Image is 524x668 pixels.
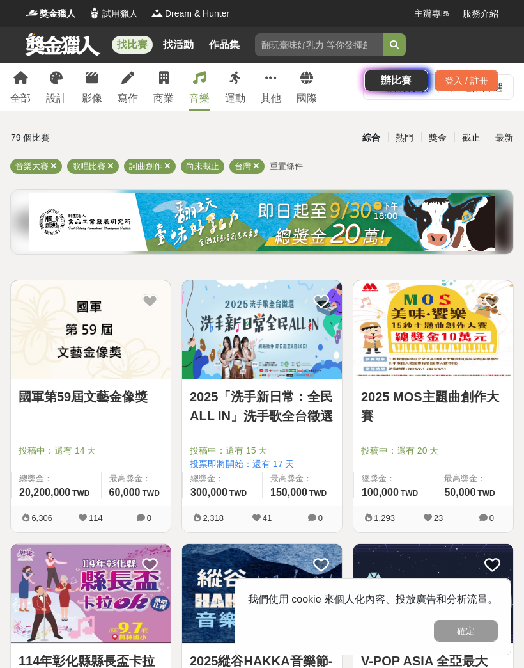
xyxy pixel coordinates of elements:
span: 300,000 [190,487,227,498]
div: 其他 [261,91,281,106]
span: 41 [263,513,272,523]
div: 最新 [488,127,521,149]
button: 確定 [434,620,498,642]
img: Logo [26,6,38,19]
span: TWD [401,489,418,498]
img: Cover Image [353,544,513,642]
div: 運動 [225,91,245,106]
span: 20,200,000 [19,487,70,498]
span: 150,000 [270,487,307,498]
span: 0 [147,513,151,523]
span: 我們使用 cookie 來個人化內容、投放廣告和分析流量。 [248,594,498,605]
span: 100,000 [362,487,399,498]
span: 投票即將開始：還有 17 天 [190,457,334,471]
a: Logo試用獵人 [88,7,138,20]
span: 0 [489,513,494,523]
img: Logo [151,6,164,19]
div: 國際 [297,91,317,106]
span: 獎金獵人 [40,7,75,20]
span: 投稿中：還有 15 天 [190,444,334,457]
div: 獎金 [421,127,454,149]
a: Cover Image [11,544,171,643]
div: 寫作 [118,91,138,106]
a: 服務介紹 [463,7,498,20]
span: 試用獵人 [102,7,138,20]
div: 79 個比賽 [11,127,178,149]
div: 綜合 [355,127,388,149]
a: 作品集 [204,36,245,54]
img: Logo [88,6,101,19]
div: 影像 [82,91,102,106]
a: 2025 MOS主題曲創作大賽 [361,387,505,425]
img: Cover Image [353,280,513,379]
span: 尚未截止 [186,161,219,171]
span: 50,000 [444,487,475,498]
span: 台灣 [235,161,251,171]
span: 投稿中：還有 14 天 [19,444,163,457]
a: 主辦專區 [414,7,450,20]
span: 歌唱比賽 [72,161,105,171]
a: 2025「洗手新日常：全民 ALL IN」洗手歌全台徵選 [190,387,334,425]
a: 找活動 [158,36,199,54]
span: TWD [309,489,327,498]
span: 重置條件 [270,161,303,171]
div: 音樂 [189,91,210,106]
span: 最高獎金： [109,472,163,485]
span: TWD [72,489,89,498]
a: Cover Image [182,544,342,643]
span: 總獎金： [190,472,254,485]
a: 國軍第59屆文藝金像獎 [19,387,163,406]
span: TWD [143,489,160,498]
a: LogoDream & Hunter [151,7,229,20]
span: 114 [89,513,103,523]
input: 翻玩臺味好乳力 等你發揮創意！ [255,33,383,56]
span: 總獎金： [19,472,93,485]
span: TWD [229,489,247,498]
span: 1,293 [374,513,395,523]
span: 23 [434,513,443,523]
img: 5eb86a15-cd46-4d5f-b0cf-51551da74bc3.jpg [29,193,495,251]
span: 6,306 [31,513,52,523]
span: 60,000 [109,487,141,498]
span: 0 [318,513,323,523]
a: 辦比賽 [364,70,428,91]
div: 商業 [153,91,174,106]
div: 設計 [46,91,66,106]
span: 總獎金： [362,472,428,485]
span: 投稿中：還有 20 天 [361,444,505,457]
img: Cover Image [182,544,342,642]
div: 登入 / 註冊 [435,70,498,91]
div: 全部 [10,91,31,106]
span: 最高獎金： [270,472,334,485]
span: Dream & Hunter [165,7,229,20]
span: 最高獎金： [444,472,505,485]
img: Cover Image [11,544,171,642]
div: 熱門 [388,127,421,149]
a: Logo獎金獵人 [26,7,75,20]
span: 詞曲創作 [129,161,162,171]
img: Cover Image [11,280,171,379]
img: Cover Image [182,280,342,379]
a: Cover Image [353,544,513,643]
span: 音樂大賽 [15,161,49,171]
span: 2,318 [203,513,224,523]
div: 截止 [454,127,488,149]
a: 找比賽 [112,36,153,54]
span: TWD [477,489,495,498]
